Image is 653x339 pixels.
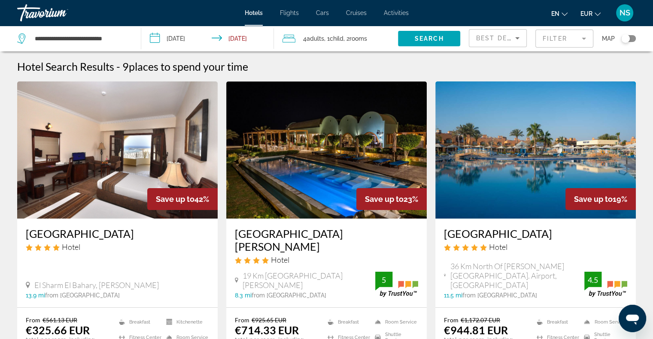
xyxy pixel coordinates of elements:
[34,280,159,290] span: El Sharm El Bahary, [PERSON_NAME]
[303,33,324,45] span: 4
[489,242,507,252] span: Hotel
[243,271,375,290] span: 19 Km [GEOGRAPHIC_DATA][PERSON_NAME]
[365,195,404,204] span: Save up to
[444,227,627,240] a: [GEOGRAPHIC_DATA]
[235,227,418,253] a: [GEOGRAPHIC_DATA][PERSON_NAME]
[26,242,209,252] div: 4 star Hotel
[17,2,103,24] a: Travorium
[26,324,90,336] ins: €325.66 EUR
[235,255,418,264] div: 4 star Hotel
[584,272,627,297] img: trustyou-badge.svg
[415,35,444,42] span: Search
[444,316,459,324] span: From
[26,292,45,299] span: 13.9 mi
[245,9,263,16] a: Hotels
[235,292,252,299] span: 8.3 mi
[116,60,120,73] span: -
[574,195,613,204] span: Save up to
[444,324,508,336] ins: €944.81 EUR
[316,9,329,16] a: Cars
[26,227,209,240] a: [GEOGRAPHIC_DATA]
[122,60,248,73] h2: 9
[43,316,77,324] del: €561.13 EUR
[62,242,80,252] span: Hotel
[235,316,249,324] span: From
[280,9,299,16] a: Flights
[375,272,418,297] img: trustyou-badge.svg
[565,188,636,210] div: 19%
[252,316,286,324] del: €925.65 EUR
[615,35,636,42] button: Toggle map
[619,305,646,332] iframe: Кнопка запуска окна обмена сообщениями
[330,35,343,42] span: Child
[371,316,418,327] li: Room Service
[476,33,519,43] mat-select: Sort by
[147,188,218,210] div: 42%
[461,316,500,324] del: €1,172.07 EUR
[584,275,601,285] div: 4.5
[620,9,630,17] span: NS
[156,195,194,204] span: Save up to
[476,35,521,42] span: Best Deals
[226,81,427,219] img: Hotel image
[129,60,248,73] span: places to spend your time
[435,81,636,219] img: Hotel image
[307,35,324,42] span: Adults
[580,10,592,17] span: EUR
[580,7,601,20] button: Change currency
[602,33,615,45] span: Map
[532,316,580,327] li: Breakfast
[141,26,274,51] button: Check-in date: Apr 17, 2026 Check-out date: Apr 26, 2026
[462,292,537,299] span: from [GEOGRAPHIC_DATA]
[398,31,460,46] button: Search
[115,316,162,327] li: Breakfast
[551,10,559,17] span: en
[444,292,462,299] span: 11.5 mi
[551,7,568,20] button: Change language
[252,292,326,299] span: from [GEOGRAPHIC_DATA]
[346,9,367,16] a: Cruises
[444,242,627,252] div: 5 star Hotel
[271,255,289,264] span: Hotel
[614,4,636,22] button: User Menu
[17,81,218,219] img: Hotel image
[356,188,427,210] div: 23%
[375,275,392,285] div: 5
[235,324,299,336] ins: €714.33 EUR
[349,35,367,42] span: rooms
[274,26,398,51] button: Travelers: 4 adults, 1 child
[384,9,409,16] a: Activities
[45,292,120,299] span: from [GEOGRAPHIC_DATA]
[324,33,343,45] span: , 1
[450,261,584,290] span: 36 Km North Of [PERSON_NAME][GEOGRAPHIC_DATA]. Airport, [GEOGRAPHIC_DATA]
[580,316,627,327] li: Room Service
[343,33,367,45] span: , 2
[162,316,209,327] li: Kitchenette
[26,316,40,324] span: From
[323,316,371,327] li: Breakfast
[17,60,114,73] h1: Hotel Search Results
[535,29,593,48] button: Filter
